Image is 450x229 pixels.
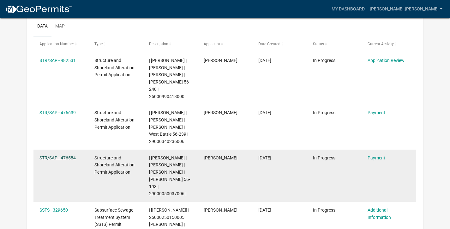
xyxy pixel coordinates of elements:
[368,155,385,160] a: Payment
[94,155,135,175] span: Structure and Shoreland Alteration Permit Application
[258,58,271,63] span: 09/23/2025
[94,58,135,77] span: Structure and Shoreland Alteration Permit Application
[368,58,405,63] a: Application Review
[313,155,335,160] span: In Progress
[313,207,335,213] span: In Progress
[258,155,271,160] span: 09/10/2025
[368,42,394,46] span: Current Activity
[368,110,385,115] a: Payment
[33,36,88,52] datatable-header-cell: Application Number
[33,16,51,37] a: Data
[367,3,445,15] a: [PERSON_NAME].[PERSON_NAME]
[51,16,69,37] a: Map
[204,207,237,213] span: Dan Barbre
[149,155,190,196] span: | Brittany Tollefson | CRAIG R LINDBERG | ROBIN R LINDBERG | Ethel 56-193 | 29000050037006 |
[143,36,198,52] datatable-header-cell: Description
[258,110,271,115] span: 09/10/2025
[149,58,190,99] span: | Brittany Tollefson | WESLEY A CLAY | BRIANNE CLAY | Blanche 56-240 | 25000990418000 |
[313,42,324,46] span: Status
[204,58,237,63] span: Dan Barbre
[313,110,335,115] span: In Progress
[39,110,76,115] a: STR/SAP - 476639
[307,36,362,52] datatable-header-cell: Status
[368,207,391,220] a: Additional Information
[204,155,237,160] span: Dan Barbre
[362,36,416,52] datatable-header-cell: Current Activity
[204,42,220,46] span: Applicant
[313,58,335,63] span: In Progress
[258,42,280,46] span: Date Created
[39,42,74,46] span: Application Number
[149,110,188,144] span: | Eric Babolian | DANIEL R BAUER | AMBER J BAUER | West Battle 56-239 | 29000340236006 |
[198,36,252,52] datatable-header-cell: Applicant
[329,3,367,15] a: My Dashboard
[88,36,143,52] datatable-header-cell: Type
[39,155,76,160] a: STR/SAP - 476584
[39,58,76,63] a: STR/SAP - 482531
[258,207,271,213] span: 10/30/2024
[149,42,168,46] span: Description
[252,36,307,52] datatable-header-cell: Date Created
[94,42,103,46] span: Type
[39,207,68,213] a: SSTS - 329650
[204,110,237,115] span: Dan Barbre
[94,110,135,130] span: Structure and Shoreland Alteration Permit Application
